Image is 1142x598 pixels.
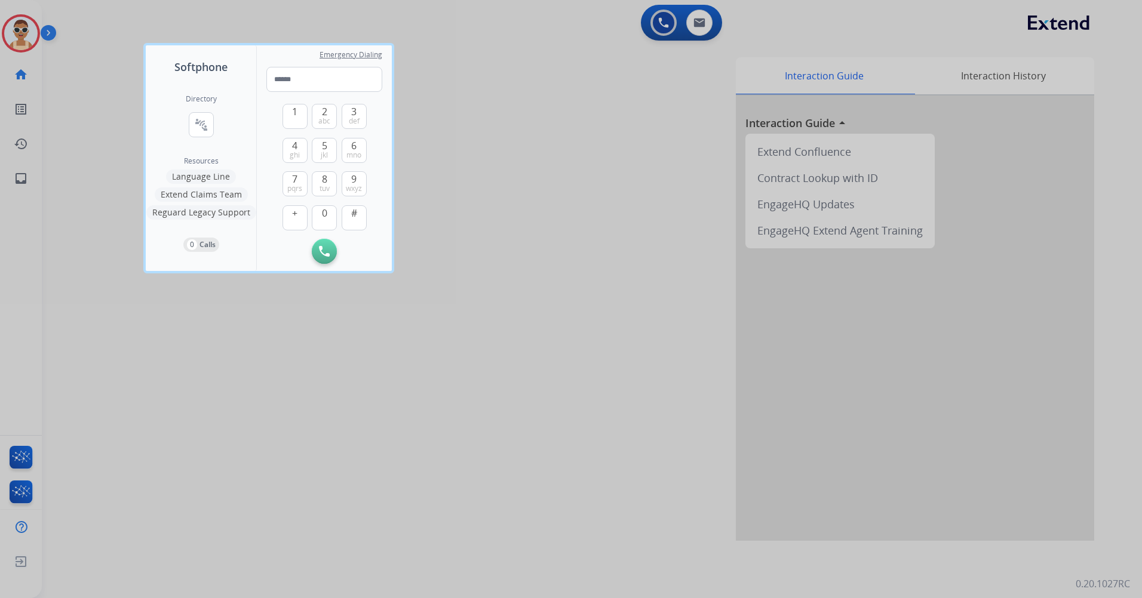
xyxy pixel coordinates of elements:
span: 7 [292,172,297,186]
span: ghi [290,150,300,160]
span: Softphone [174,58,228,75]
button: 6mno [342,138,367,163]
span: abc [318,116,330,126]
span: jkl [321,150,328,160]
span: # [351,206,357,220]
button: 5jkl [312,138,337,163]
span: pqrs [287,184,302,193]
p: Calls [199,239,216,250]
span: 6 [351,138,357,153]
button: # [342,205,367,230]
button: 8tuv [312,171,337,196]
span: tuv [320,184,330,193]
button: 2abc [312,104,337,129]
h2: Directory [186,94,217,104]
span: wxyz [346,184,362,193]
button: + [283,205,308,230]
img: call-button [319,246,330,257]
button: Language Line [166,169,236,184]
span: 0 [322,206,327,220]
span: mno [346,150,361,160]
span: 1 [292,104,297,119]
button: 9wxyz [342,171,367,196]
button: Reguard Legacy Support [146,205,256,220]
p: 0.20.1027RC [1076,577,1130,591]
span: 3 [351,104,357,119]
span: 8 [322,172,327,186]
span: 5 [322,138,327,153]
button: 7pqrs [283,171,308,196]
span: Emergency Dialing [320,50,382,60]
span: 2 [322,104,327,119]
button: 3def [342,104,367,129]
button: 1 [283,104,308,129]
mat-icon: connect_without_contact [194,118,208,132]
span: + [292,206,297,220]
span: Resources [184,156,219,166]
button: 0Calls [183,238,219,252]
button: 0 [312,205,337,230]
p: 0 [187,239,197,250]
span: 9 [351,172,357,186]
button: 4ghi [283,138,308,163]
span: 4 [292,138,297,153]
span: def [349,116,360,126]
button: Extend Claims Team [155,187,248,202]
